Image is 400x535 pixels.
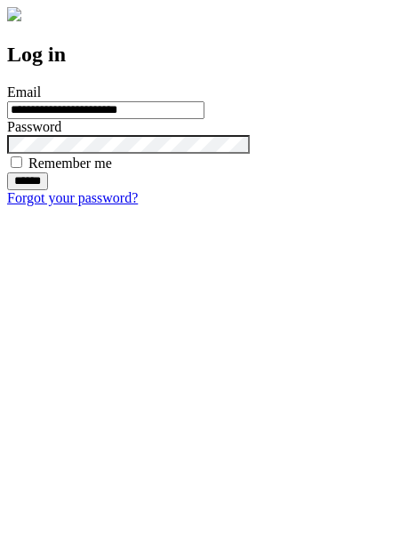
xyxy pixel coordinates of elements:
h2: Log in [7,43,393,67]
label: Email [7,84,41,100]
a: Forgot your password? [7,190,138,205]
img: logo-4e3dc11c47720685a147b03b5a06dd966a58ff35d612b21f08c02c0306f2b779.png [7,7,21,21]
label: Remember me [28,156,112,171]
label: Password [7,119,61,134]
